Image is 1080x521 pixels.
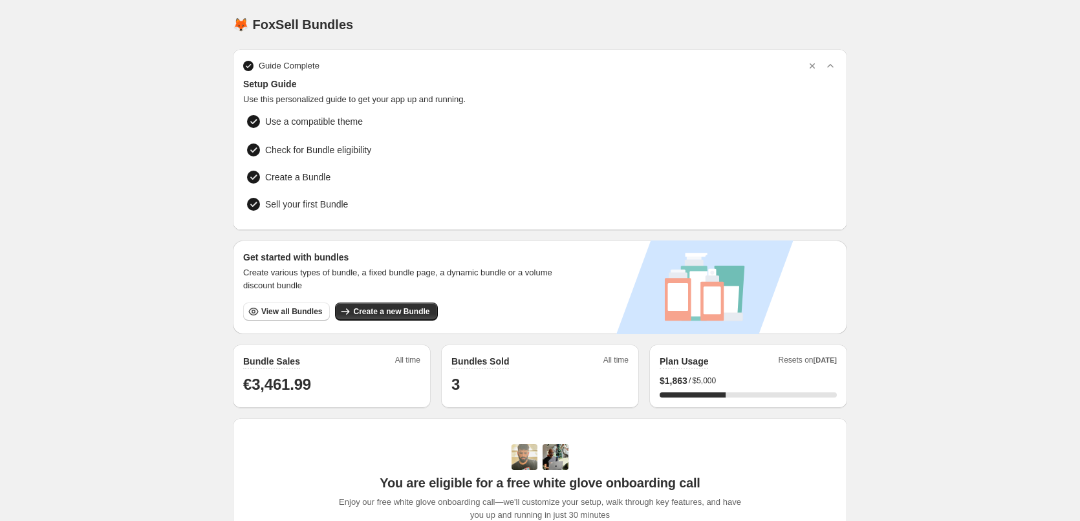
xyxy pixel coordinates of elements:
[243,78,837,90] span: Setup Guide
[814,356,837,364] span: [DATE]
[603,355,629,369] span: All time
[660,355,708,368] h2: Plan Usage
[265,144,371,156] span: Check for Bundle eligibility
[259,59,319,72] span: Guide Complete
[233,17,353,32] h1: 🦊 FoxSell Bundles
[543,444,568,470] img: Prakhar
[353,306,429,317] span: Create a new Bundle
[451,355,509,368] h2: Bundles Sold
[779,355,837,369] span: Resets on
[243,355,300,368] h2: Bundle Sales
[243,303,330,321] button: View all Bundles
[335,303,437,321] button: Create a new Bundle
[660,374,687,387] span: $ 1,863
[395,355,420,369] span: All time
[660,374,837,387] div: /
[265,171,330,184] span: Create a Bundle
[265,198,451,211] span: Sell your first Bundle
[451,374,629,395] h1: 3
[512,444,537,470] img: Adi
[243,266,565,292] span: Create various types of bundle, a fixed bundle page, a dynamic bundle or a volume discount bundle
[243,374,420,395] h1: €3,461.99
[243,93,837,106] span: Use this personalized guide to get your app up and running.
[261,306,322,317] span: View all Bundles
[243,251,565,264] h3: Get started with bundles
[380,475,700,491] span: You are eligible for a free white glove onboarding call
[692,376,716,386] span: $5,000
[265,115,750,128] span: Use a compatible theme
